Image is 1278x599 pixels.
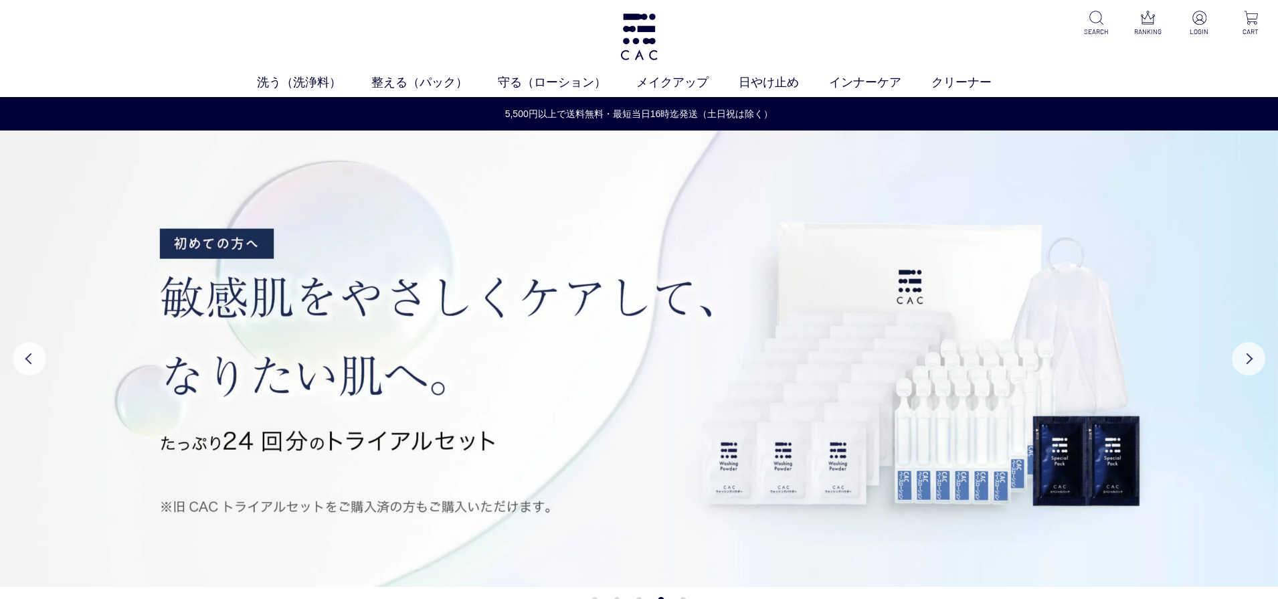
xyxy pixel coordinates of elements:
[13,342,46,375] button: Previous
[739,74,829,92] a: 日やけ止め
[371,74,498,92] a: 整える（パック）
[257,74,371,92] a: 洗う（洗浄料）
[1183,11,1216,37] a: LOGIN
[1232,342,1265,375] button: Next
[931,74,1022,92] a: クリーナー
[1235,27,1267,37] p: CART
[1131,11,1164,37] a: RANKING
[1,107,1277,121] a: 5,500円以上で送料無料・最短当日16時迄発送（土日祝は除く）
[1183,27,1216,37] p: LOGIN
[636,74,739,92] a: メイクアップ
[829,74,931,92] a: インナーケア
[498,74,636,92] a: 守る（ローション）
[1235,11,1267,37] a: CART
[618,13,659,60] img: logo
[1080,27,1113,37] p: SEARCH
[1131,27,1164,37] p: RANKING
[1080,11,1113,37] a: SEARCH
